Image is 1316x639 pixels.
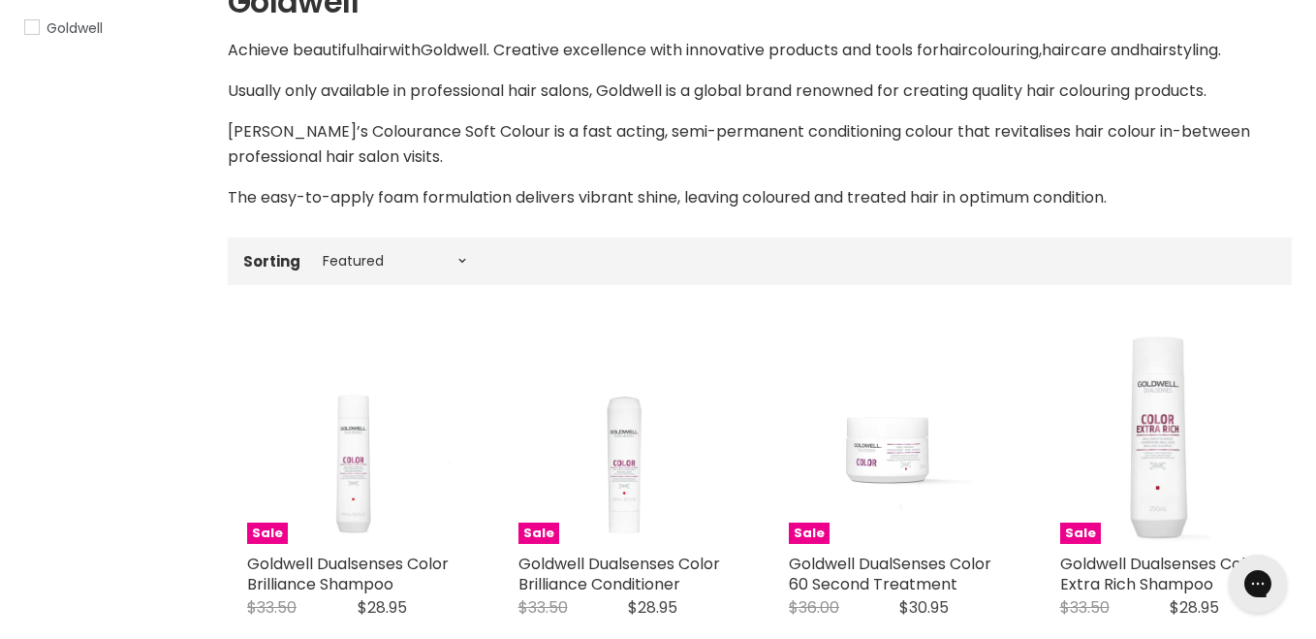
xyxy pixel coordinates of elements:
a: Goldwell Dualsenses Color Extra Rich Shampoo Goldwell Dualsenses Color Extra Rich Shampoo Sale [1060,332,1273,545]
span: styling. [1169,39,1221,61]
span: $28.95 [358,596,407,619]
a: Goldwell [24,17,204,39]
span: $36.00 [789,596,839,619]
span: . Creative excellence with innovative products and tools for [486,39,939,61]
span: Sale [518,523,559,545]
img: Goldwell Dualsenses Color Brilliance Conditioner [518,332,732,545]
p: The easy-to-apply foam formulation delivers vibrant shine, leaving coloured and treated hair in o... [228,185,1292,210]
img: Goldwell Dualsenses Color Brilliance Shampoo [247,332,460,545]
a: Goldwell DualSenses Color 60 Second Treatment [789,553,991,595]
img: Goldwell DualSenses Color 60 Second Treatment [789,332,1002,545]
span: Sale [789,523,830,545]
span: $28.95 [1170,596,1219,619]
span: with [389,39,421,61]
span: Achieve beautiful [228,39,360,61]
p: [PERSON_NAME]’s Colourance Soft Colour is a fast acting, semi-permanent conditioning colour that ... [228,119,1292,170]
p: hair Goldwell hair hair hair [228,38,1292,63]
span: care and [1071,39,1140,61]
img: Goldwell Dualsenses Color Extra Rich Shampoo [1060,332,1273,545]
a: Goldwell Dualsenses Color Brilliance Shampoo Goldwell Dualsenses Color Brilliance Shampoo Sale [247,332,460,545]
span: $30.95 [899,596,949,619]
a: Goldwell DualSenses Color 60 Second Treatment Sale [789,332,1002,545]
label: Sorting [243,253,300,270]
span: $33.50 [518,596,568,619]
span: $33.50 [1060,596,1110,619]
span: $28.95 [628,596,677,619]
p: Usually only available in professional hair salons, Goldwell is a global brand renowned for creat... [228,79,1292,104]
span: Sale [247,523,288,545]
a: Goldwell Dualsenses Color Brilliance Shampoo [247,553,449,595]
a: Goldwell Dualsenses Color Brilliance Conditioner [518,553,720,595]
span: Goldwell [47,18,103,38]
iframe: Gorgias live chat messenger [1219,548,1297,620]
a: Goldwell Dualsenses Color Extra Rich Shampoo [1060,553,1262,595]
span: colouring, [968,39,1042,61]
span: $33.50 [247,596,297,619]
span: Sale [1060,523,1101,545]
a: Goldwell Dualsenses Color Brilliance Conditioner Goldwell Dualsenses Color Brilliance Conditioner... [518,332,732,545]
